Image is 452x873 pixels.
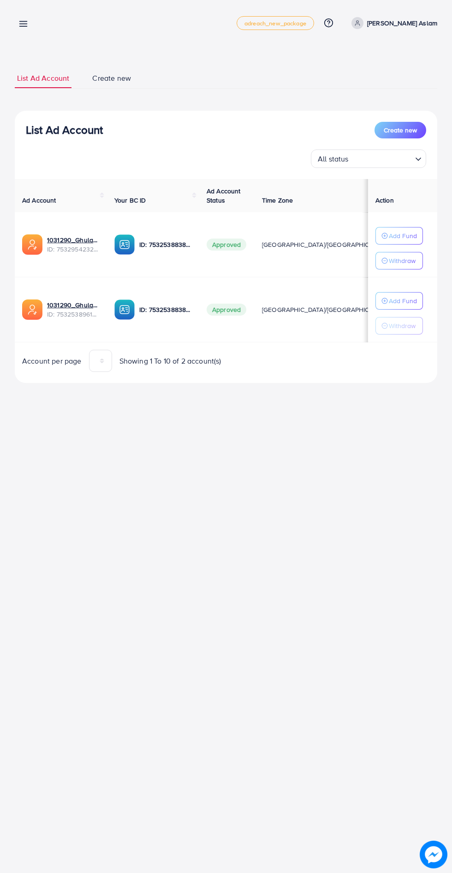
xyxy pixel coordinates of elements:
[375,292,423,310] button: Add Fund
[114,234,135,255] img: ic-ba-acc.ded83a64.svg
[375,227,423,245] button: Add Fund
[351,150,411,166] input: Search for option
[384,126,417,135] span: Create new
[262,240,390,249] span: [GEOGRAPHIC_DATA]/[GEOGRAPHIC_DATA]
[47,300,100,310] a: 1031290_Ghulam Rasool Aslam_1753805901568
[389,295,417,306] p: Add Fund
[237,16,314,30] a: adreach_new_package
[22,234,42,255] img: ic-ads-acc.e4c84228.svg
[375,252,423,269] button: Withdraw
[22,196,56,205] span: Ad Account
[22,356,82,366] span: Account per page
[47,235,100,254] div: <span class='underline'>1031290_Ghulam Rasool Aslam 2_1753902599199</span></br>7532954232266326017
[207,239,246,251] span: Approved
[375,122,426,138] button: Create new
[47,300,100,319] div: <span class='underline'>1031290_Ghulam Rasool Aslam_1753805901568</span></br>7532538961244635153
[316,152,351,166] span: All status
[389,230,417,241] p: Add Fund
[47,235,100,245] a: 1031290_Ghulam Rasool Aslam 2_1753902599199
[367,18,437,29] p: [PERSON_NAME] Aslam
[244,20,306,26] span: adreach_new_package
[22,299,42,320] img: ic-ads-acc.e4c84228.svg
[207,304,246,316] span: Approved
[262,196,293,205] span: Time Zone
[348,17,437,29] a: [PERSON_NAME] Aslam
[207,186,241,205] span: Ad Account Status
[47,245,100,254] span: ID: 7532954232266326017
[119,356,221,366] span: Showing 1 To 10 of 2 account(s)
[114,299,135,320] img: ic-ba-acc.ded83a64.svg
[26,123,103,137] h3: List Ad Account
[139,304,192,315] p: ID: 7532538838637019152
[389,255,416,266] p: Withdraw
[375,196,394,205] span: Action
[114,196,146,205] span: Your BC ID
[420,841,447,868] img: image
[262,305,390,314] span: [GEOGRAPHIC_DATA]/[GEOGRAPHIC_DATA]
[375,317,423,335] button: Withdraw
[139,239,192,250] p: ID: 7532538838637019152
[311,149,426,168] div: Search for option
[389,320,416,331] p: Withdraw
[47,310,100,319] span: ID: 7532538961244635153
[92,73,131,84] span: Create new
[17,73,69,84] span: List Ad Account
